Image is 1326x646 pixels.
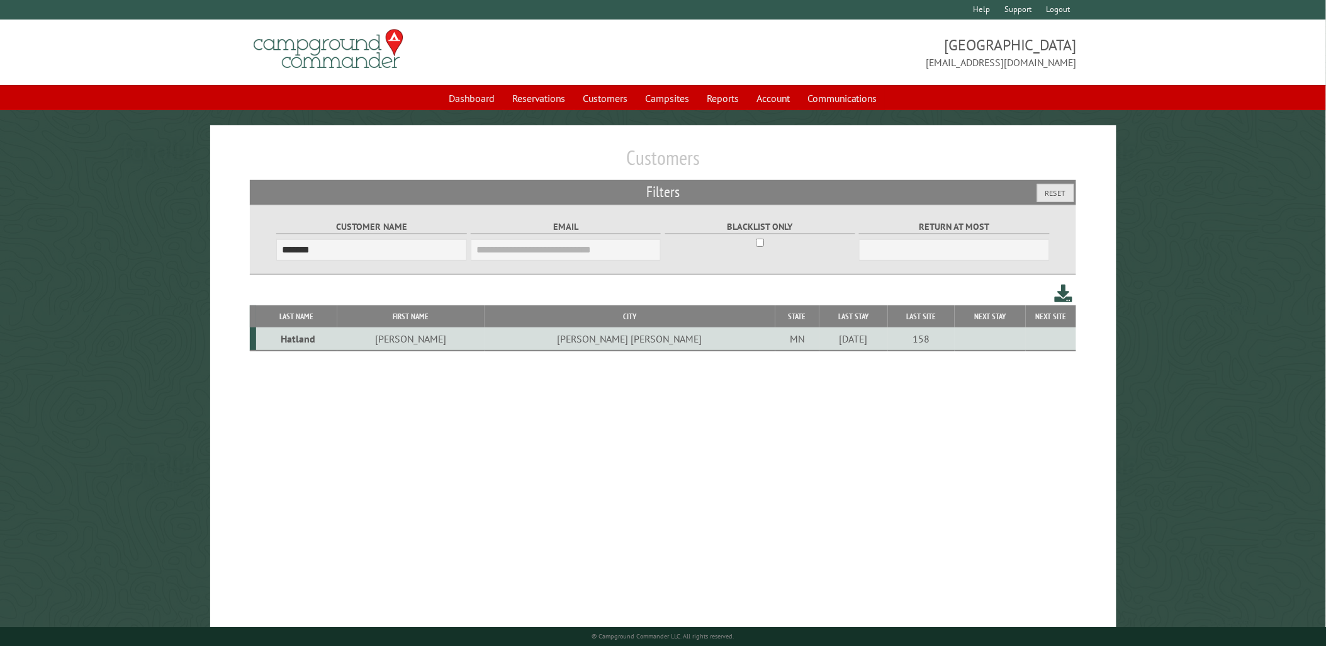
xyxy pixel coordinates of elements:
[575,86,635,110] a: Customers
[592,632,734,640] small: © Campground Commander LLC. All rights reserved.
[749,86,797,110] a: Account
[800,86,885,110] a: Communications
[337,305,484,327] th: First Name
[256,327,337,351] td: Hatland
[441,86,502,110] a: Dashboard
[1037,184,1074,202] button: Reset
[471,220,661,234] label: Email
[1026,305,1076,327] th: Next Site
[775,327,819,351] td: MN
[250,180,1077,204] h2: Filters
[337,327,484,351] td: [PERSON_NAME]
[699,86,746,110] a: Reports
[250,25,407,74] img: Campground Commander
[638,86,697,110] a: Campsites
[276,220,466,234] label: Customer Name
[888,327,955,351] td: 158
[859,220,1049,234] label: Return at most
[1055,282,1073,305] a: Download this customer list (.csv)
[256,305,337,327] th: Last Name
[665,220,855,234] label: Blacklist only
[505,86,573,110] a: Reservations
[819,305,888,327] th: Last Stay
[955,305,1026,327] th: Next Stay
[485,305,775,327] th: City
[485,327,775,351] td: [PERSON_NAME] [PERSON_NAME]
[821,332,885,345] div: [DATE]
[775,305,819,327] th: State
[250,145,1077,180] h1: Customers
[888,305,955,327] th: Last Site
[663,35,1077,70] span: [GEOGRAPHIC_DATA] [EMAIL_ADDRESS][DOMAIN_NAME]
